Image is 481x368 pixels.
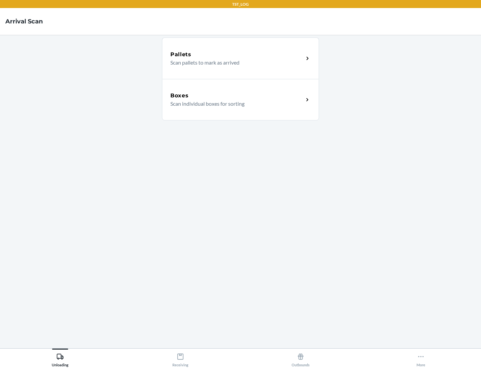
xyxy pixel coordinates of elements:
div: More [417,350,425,367]
div: Outbounds [292,350,310,367]
p: Scan individual boxes for sorting [170,100,298,108]
a: PalletsScan pallets to mark as arrived [162,37,319,79]
p: Scan pallets to mark as arrived [170,59,298,67]
div: Receiving [172,350,188,367]
p: TST_LOG [232,1,249,7]
button: More [361,349,481,367]
h5: Pallets [170,51,191,59]
button: Receiving [120,349,240,367]
a: BoxesScan individual boxes for sorting [162,79,319,120]
button: Outbounds [240,349,361,367]
h4: Arrival Scan [5,17,43,26]
h5: Boxes [170,92,189,100]
div: Unloading [52,350,68,367]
